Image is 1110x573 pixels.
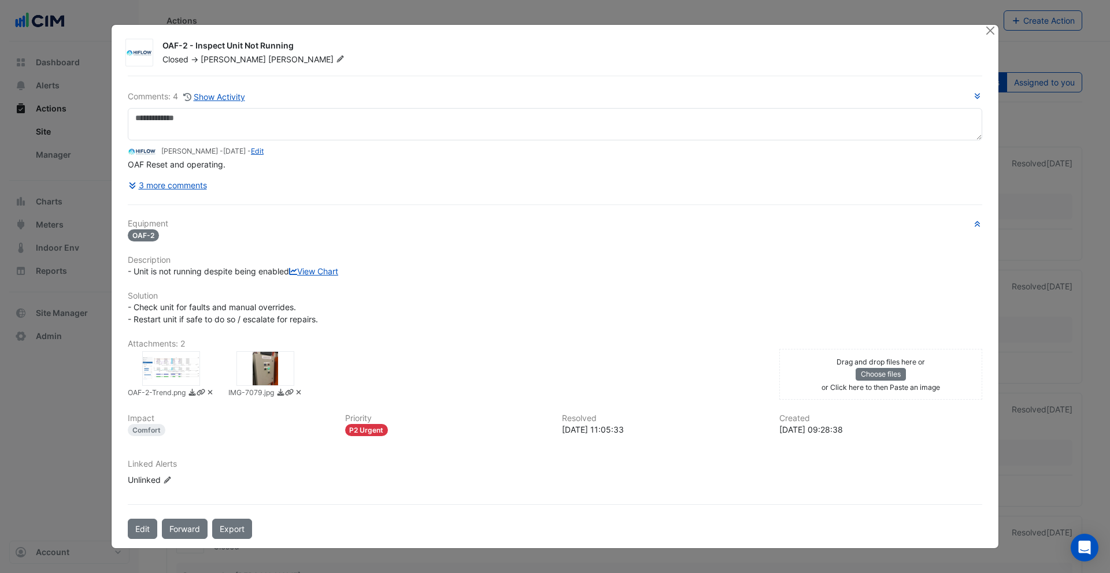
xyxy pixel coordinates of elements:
[162,54,188,64] span: Closed
[251,147,264,155] a: Edit
[128,474,267,486] div: Unlinked
[128,266,338,276] span: - Unit is not running despite being enabled
[201,54,266,64] span: [PERSON_NAME]
[128,146,157,158] img: HiFlow
[128,291,982,301] h6: Solution
[128,339,982,349] h6: Attachments: 2
[128,459,982,469] h6: Linked Alerts
[128,90,246,103] div: Comments: 4
[162,519,208,539] button: Forward
[128,219,982,229] h6: Equipment
[345,424,388,436] div: P2 Urgent
[212,519,252,539] a: Export
[779,414,983,423] h6: Created
[183,90,246,103] button: Show Activity
[161,146,264,157] small: [PERSON_NAME] - -
[289,266,338,276] a: View Chart
[128,388,186,400] small: OAF-2-Trend.png
[128,424,165,436] div: Comfort
[345,414,549,423] h6: Priority
[276,388,285,400] a: Download
[984,25,996,37] button: Close
[142,351,200,386] div: OAF-2-Trend.png
[126,47,153,59] img: HiFlow
[188,388,197,400] a: Download
[162,40,971,54] div: OAF-2 - Inspect Unit Not Running
[856,368,906,381] button: Choose files
[228,388,274,400] small: IMG-7079.jpg
[822,383,940,392] small: or Click here to then Paste an image
[128,414,331,423] h6: Impact
[837,358,925,366] small: Drag and drop files here or
[285,388,294,400] a: Copy link to clipboard
[1071,534,1098,561] div: Open Intercom Messenger
[206,388,214,400] a: Delete
[294,388,303,400] a: Delete
[128,255,982,265] h6: Description
[128,175,208,195] button: 3 more comments
[268,54,347,65] span: [PERSON_NAME]
[128,229,159,241] span: OAF-2
[128,159,225,169] span: OAF Reset and operating.
[128,519,157,539] button: Edit
[128,302,318,324] span: - Check unit for faults and manual overrides. - Restart unit if safe to do so / escalate for repa...
[223,147,246,155] span: 2022-07-14 12:57:45
[779,423,983,436] div: [DATE] 09:28:38
[197,388,205,400] a: Copy link to clipboard
[191,54,198,64] span: ->
[163,476,172,485] fa-icon: Edit Linked Alerts
[562,414,765,423] h6: Resolved
[562,423,765,436] div: [DATE] 11:05:33
[236,351,294,386] div: IMG-7079.jpg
